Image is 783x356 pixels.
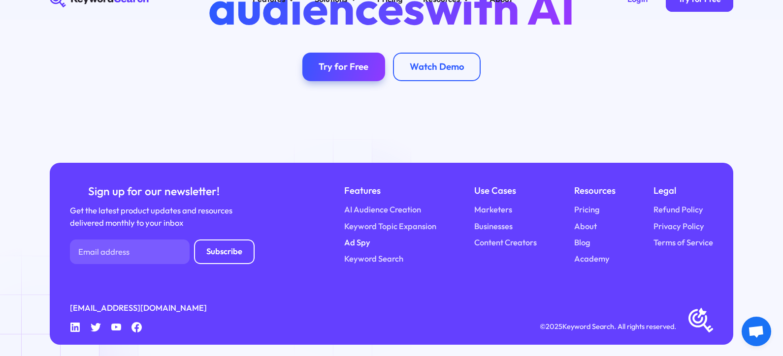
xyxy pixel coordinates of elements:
[70,205,238,229] div: Get the latest product updates and resources delivered monthly to your inbox
[344,204,421,216] a: AI Audience Creation
[70,183,238,199] div: Sign up for our newsletter!
[70,302,207,314] a: [EMAIL_ADDRESS][DOMAIN_NAME]
[474,220,513,233] a: Businesses
[742,317,771,346] a: Open chat
[653,220,704,233] a: Privacy Policy
[393,53,481,81] a: Watch Demo
[574,183,616,198] div: Resources
[302,53,385,81] a: Try for Free
[653,183,713,198] div: Legal
[474,204,512,216] a: Marketers
[344,237,370,249] a: Ad Spy
[474,183,537,198] div: Use Cases
[474,237,537,249] a: Content Creators
[319,61,368,72] div: Try for Free
[574,253,610,265] a: Academy
[344,220,436,233] a: Keyword Topic Expansion
[344,183,436,198] div: Features
[70,239,254,264] form: Newsletter Form
[540,321,676,332] div: © Keyword Search. All rights reserved.
[574,237,590,249] a: Blog
[410,61,464,72] div: Watch Demo
[546,322,562,331] span: 2025
[653,237,713,249] a: Terms of Service
[653,204,703,216] a: Refund Policy
[574,204,600,216] a: Pricing
[70,239,190,264] input: Email address
[194,239,255,264] input: Subscribe
[344,253,403,265] a: Keyword Search
[574,220,597,233] a: About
